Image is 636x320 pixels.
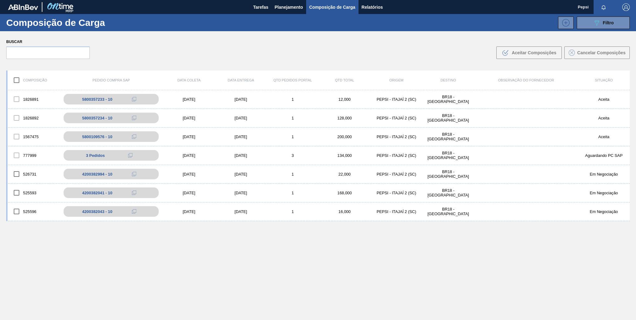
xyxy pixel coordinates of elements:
[128,114,140,122] div: Copiar
[267,97,319,102] div: 1
[128,133,140,140] div: Copiar
[622,3,630,11] img: Logout
[82,134,113,139] div: 5800109576 - 10
[86,153,105,158] span: 3 Pedidos
[163,172,215,177] div: [DATE]
[215,134,267,139] div: [DATE]
[319,191,370,195] div: 168,000
[370,78,422,82] div: Origem
[319,116,370,120] div: 128,000
[512,50,556,55] span: Aceitar Composições
[422,188,474,197] div: BR18 - Pernambuco
[578,172,630,177] div: Em Negociação
[215,116,267,120] div: [DATE]
[577,50,626,55] span: Cancelar Composições
[82,209,113,214] div: 4200382043 - 10
[163,191,215,195] div: [DATE]
[275,3,303,11] span: Planejamento
[8,4,38,10] img: TNhmsLtSVTkK8tSr43FrP2fwEKptu5GPRR3wAAAABJRU5ErkJggg==
[319,78,370,82] div: Qtd Total
[555,17,574,29] div: Nova Composição
[6,37,90,46] label: Buscar
[577,17,630,29] button: Filtro
[362,3,383,11] span: Relatórios
[267,172,319,177] div: 1
[82,172,113,177] div: 4200382994 - 10
[215,191,267,195] div: [DATE]
[474,78,578,82] div: Observação do Fornecedor
[578,153,630,158] div: Aguardando PC SAP
[370,134,422,139] div: PEPSI - ITAJAÍ 2 (SC)
[578,78,630,82] div: Situação
[6,19,110,26] h1: Composição de Carga
[7,130,59,143] div: 1567475
[578,209,630,214] div: Em Negociação
[319,97,370,102] div: 12,000
[215,97,267,102] div: [DATE]
[267,153,319,158] div: 3
[370,209,422,214] div: PEPSI - ITAJAÍ 2 (SC)
[594,3,614,12] button: Notificações
[163,153,215,158] div: [DATE]
[163,78,215,82] div: Data coleta
[578,134,630,139] div: Aceita
[267,209,319,214] div: 1
[128,208,140,215] div: Copiar
[422,132,474,141] div: BR18 - Pernambuco
[267,191,319,195] div: 1
[215,209,267,214] div: [DATE]
[82,191,113,195] div: 4200382041 - 10
[564,46,630,59] button: Cancelar Composições
[7,167,59,181] div: 526731
[7,74,59,87] div: Composição
[422,78,474,82] div: Destino
[267,134,319,139] div: 1
[422,169,474,179] div: BR18 - Pernambuco
[422,151,474,160] div: BR18 - Pernambuco
[59,78,163,82] div: Pedido Compra SAP
[319,153,370,158] div: 134,000
[215,172,267,177] div: [DATE]
[267,78,319,82] div: Qtd Pedidos Portal
[124,152,137,159] div: Copiar
[7,186,59,199] div: 525593
[422,95,474,104] div: BR18 - Pernambuco
[370,191,422,195] div: PEPSI - ITAJAÍ 2 (SC)
[82,97,113,102] div: 5800357233 - 10
[370,172,422,177] div: PEPSI - ITAJAÍ 2 (SC)
[7,149,59,162] div: 777999
[128,95,140,103] div: Copiar
[163,209,215,214] div: [DATE]
[578,116,630,120] div: Aceita
[319,134,370,139] div: 200,000
[163,97,215,102] div: [DATE]
[7,93,59,106] div: 1826891
[267,116,319,120] div: 1
[370,116,422,120] div: PEPSI - ITAJAÍ 2 (SC)
[578,97,630,102] div: Aceita
[496,46,562,59] button: Aceitar Composições
[319,209,370,214] div: 16,000
[215,78,267,82] div: Data entrega
[578,191,630,195] div: Em Negociação
[422,207,474,216] div: BR18 - Pernambuco
[128,170,140,178] div: Copiar
[128,189,140,196] div: Copiar
[370,97,422,102] div: PEPSI - ITAJAÍ 2 (SC)
[163,116,215,120] div: [DATE]
[215,153,267,158] div: [DATE]
[603,20,614,25] span: Filtro
[309,3,355,11] span: Composição de Carga
[253,3,268,11] span: Tarefas
[82,116,113,120] div: 5800357234 - 10
[319,172,370,177] div: 22,000
[163,134,215,139] div: [DATE]
[370,153,422,158] div: PEPSI - ITAJAÍ 2 (SC)
[7,111,59,124] div: 1826892
[422,113,474,123] div: BR18 - Pernambuco
[7,205,59,218] div: 525596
